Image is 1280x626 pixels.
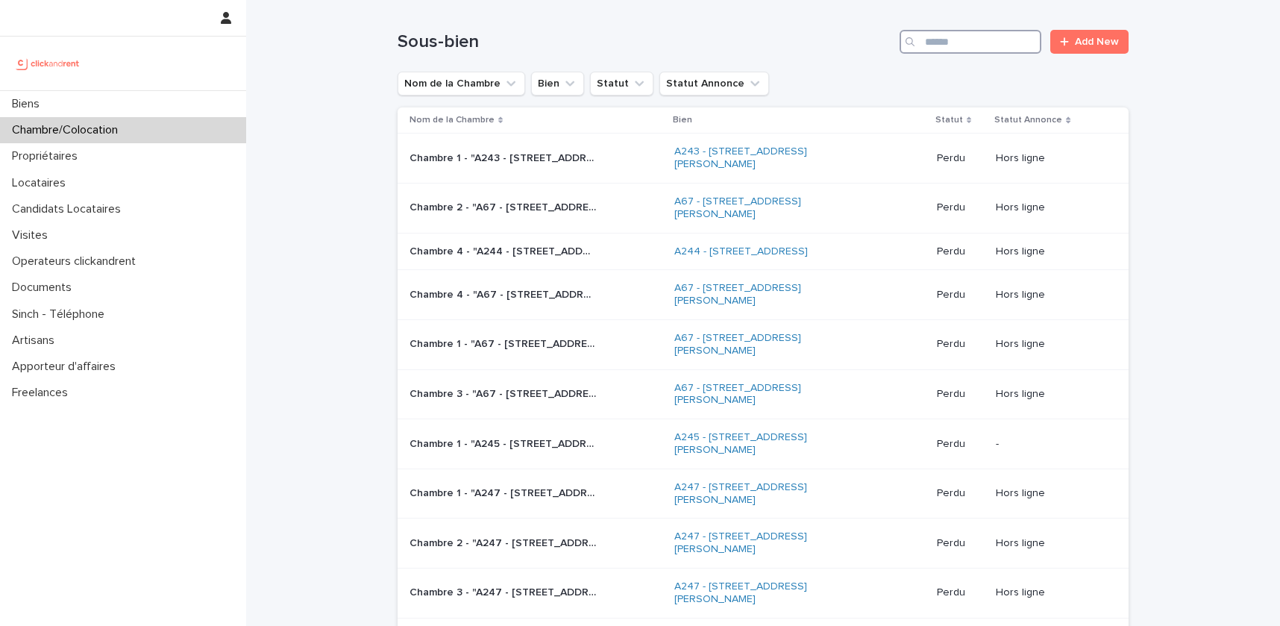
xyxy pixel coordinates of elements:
[996,152,1105,165] p: Hors ligne
[6,123,130,137] p: Chambre/Colocation
[994,112,1062,128] p: Statut Annonce
[673,112,692,128] p: Bien
[937,586,985,599] p: Perdu
[674,382,861,407] a: A67 - [STREET_ADDRESS][PERSON_NAME]
[410,484,599,500] p: Chambre 1 - "A247 - 2 rue Camille Dartois, Créteil 94000"
[996,438,1105,451] p: -
[410,534,599,550] p: Chambre 2 - "A247 - 2 rue Camille Dartois, Créteil 94000"
[6,360,128,374] p: Apporteur d'affaires
[6,307,116,322] p: Sinch - Téléphone
[674,282,861,307] a: A67 - [STREET_ADDRESS][PERSON_NAME]
[398,31,894,53] h1: Sous-bien
[1050,30,1129,54] a: Add New
[674,245,808,258] a: A244 - [STREET_ADDRESS]
[674,332,861,357] a: A67 - [STREET_ADDRESS][PERSON_NAME]
[398,183,1129,233] tr: Chambre 2 - "A67 - [STREET_ADDRESS][PERSON_NAME]"Chambre 2 - "A67 - [STREET_ADDRESS][PERSON_NAME]...
[12,48,84,78] img: UCB0brd3T0yccxBKYDjQ
[410,583,599,599] p: Chambre 3 - "A247 - 2 rue Camille Dartois, Créteil 94000"
[996,338,1105,351] p: Hors ligne
[398,72,525,96] button: Nom de la Chambre
[996,487,1105,500] p: Hors ligne
[674,195,861,221] a: A67 - [STREET_ADDRESS][PERSON_NAME]
[937,338,985,351] p: Perdu
[410,242,599,258] p: Chambre 4 - "A244 - 32 rue Moissan, Noisy-le-Sec 93130"
[937,289,985,301] p: Perdu
[1075,37,1119,47] span: Add New
[398,419,1129,469] tr: Chambre 1 - "A245 - [STREET_ADDRESS][PERSON_NAME]"Chambre 1 - "A245 - [STREET_ADDRESS][PERSON_NAM...
[674,431,861,457] a: A245 - [STREET_ADDRESS][PERSON_NAME]
[996,388,1105,401] p: Hors ligne
[6,176,78,190] p: Locataires
[996,586,1105,599] p: Hors ligne
[410,112,495,128] p: Nom de la Chambre
[937,245,985,258] p: Perdu
[937,487,985,500] p: Perdu
[996,289,1105,301] p: Hors ligne
[6,149,90,163] p: Propriétaires
[674,580,861,606] a: A247 - [STREET_ADDRESS][PERSON_NAME]
[6,334,66,348] p: Artisans
[674,145,861,171] a: A243 - [STREET_ADDRESS][PERSON_NAME]
[398,369,1129,419] tr: Chambre 3 - "A67 - [STREET_ADDRESS][PERSON_NAME]"Chambre 3 - "A67 - [STREET_ADDRESS][PERSON_NAME]...
[398,469,1129,519] tr: Chambre 1 - "A247 - [STREET_ADDRESS][PERSON_NAME]"Chambre 1 - "A247 - [STREET_ADDRESS][PERSON_NAM...
[410,335,599,351] p: Chambre 1 - "A67 - 6 impasse de Gournay, Ivry-sur-Seine 94200"
[996,245,1105,258] p: Hors ligne
[935,112,963,128] p: Statut
[398,233,1129,270] tr: Chambre 4 - "A244 - [STREET_ADDRESS]"Chambre 4 - "A244 - [STREET_ADDRESS]" A244 - [STREET_ADDRESS...
[410,385,599,401] p: Chambre 3 - "A67 - 6 impasse de Gournay, Ivry-sur-Seine 94200"
[6,281,84,295] p: Documents
[996,537,1105,550] p: Hors ligne
[937,537,985,550] p: Perdu
[398,134,1129,184] tr: Chambre 1 - "A243 - [STREET_ADDRESS][PERSON_NAME]"Chambre 1 - "A243 - [STREET_ADDRESS][PERSON_NAM...
[6,202,133,216] p: Candidats Locataires
[996,201,1105,214] p: Hors ligne
[410,149,599,165] p: Chambre 1 - "A243 - 32 rue Professeur Joseph Nicolas, Lyon 69008"
[410,198,599,214] p: Chambre 2 - "A67 - 6 impasse de Gournay, Ivry-sur-Seine 94200"
[6,386,80,400] p: Freelances
[398,319,1129,369] tr: Chambre 1 - "A67 - [STREET_ADDRESS][PERSON_NAME]"Chambre 1 - "A67 - [STREET_ADDRESS][PERSON_NAME]...
[398,568,1129,618] tr: Chambre 3 - "A247 - [STREET_ADDRESS][PERSON_NAME]"Chambre 3 - "A247 - [STREET_ADDRESS][PERSON_NAM...
[410,435,599,451] p: Chambre 1 - "A245 - 29 rue Louise Aglaé Crette, Vitry-sur-Seine 94400"
[674,530,861,556] a: A247 - [STREET_ADDRESS][PERSON_NAME]
[900,30,1041,54] input: Search
[937,388,985,401] p: Perdu
[590,72,653,96] button: Statut
[398,519,1129,569] tr: Chambre 2 - "A247 - [STREET_ADDRESS][PERSON_NAME]"Chambre 2 - "A247 - [STREET_ADDRESS][PERSON_NAM...
[6,254,148,269] p: Operateurs clickandrent
[531,72,584,96] button: Bien
[6,228,60,242] p: Visites
[674,481,861,507] a: A247 - [STREET_ADDRESS][PERSON_NAME]
[937,152,985,165] p: Perdu
[410,286,599,301] p: Chambre 4 - "A67 - 6 impasse de Gournay, Ivry-sur-Seine 94200"
[398,270,1129,320] tr: Chambre 4 - "A67 - [STREET_ADDRESS][PERSON_NAME]"Chambre 4 - "A67 - [STREET_ADDRESS][PERSON_NAME]...
[659,72,769,96] button: Statut Annonce
[937,201,985,214] p: Perdu
[6,97,51,111] p: Biens
[937,438,985,451] p: Perdu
